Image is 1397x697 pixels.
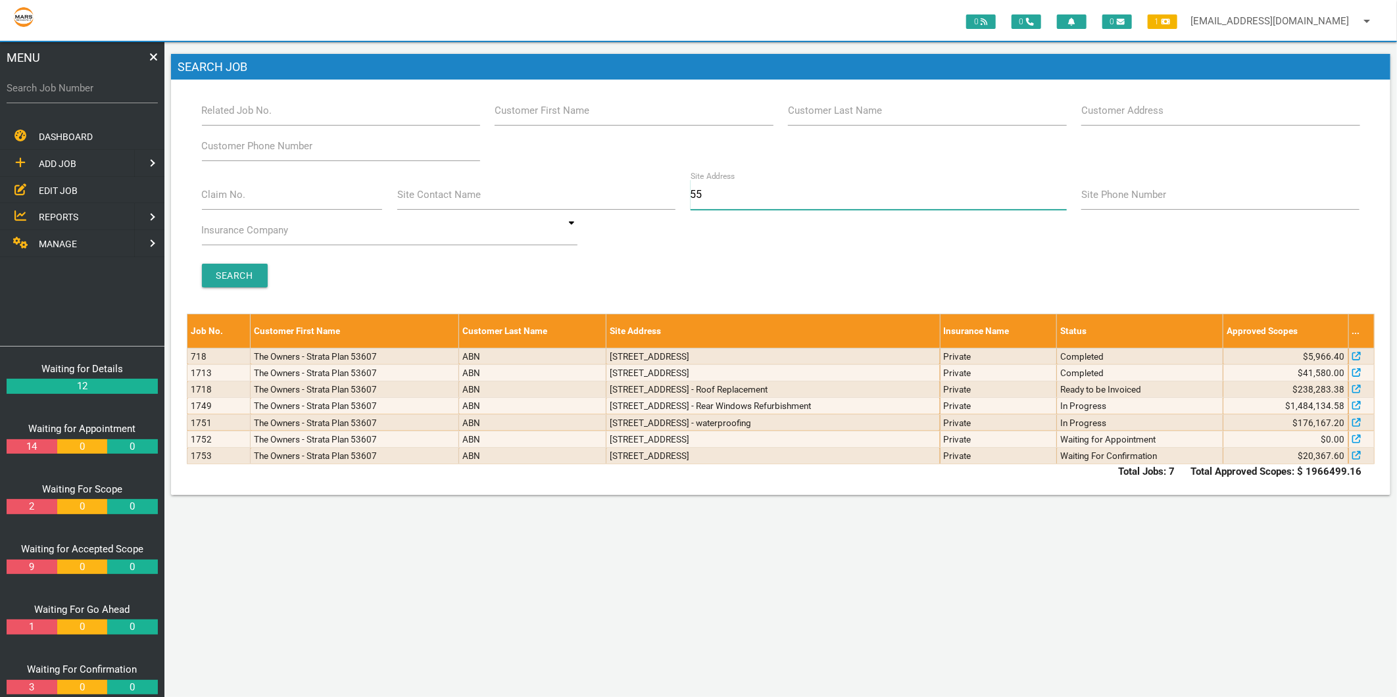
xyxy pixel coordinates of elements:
td: ABN [459,381,606,398]
td: In Progress [1057,398,1223,414]
img: s3file [13,7,34,28]
span: MENU [7,49,40,66]
td: Private [940,381,1057,398]
td: Private [940,448,1057,464]
td: ABN [459,398,606,414]
span: $1,484,134.58 [1286,399,1345,412]
th: Job No. [187,314,251,348]
td: 1752 [187,431,251,447]
a: Waiting For Scope [42,483,122,495]
td: The Owners - Strata Plan 53607 [251,398,459,414]
a: 0 [57,439,107,454]
th: Customer Last Name [459,314,606,348]
td: 1751 [187,414,251,431]
a: 2 [7,499,57,514]
h1: Search Job [171,54,1390,80]
label: Site Contact Name [397,187,481,203]
span: ADD JOB [39,158,76,169]
td: Private [940,414,1057,431]
td: [STREET_ADDRESS] [606,448,940,464]
td: ABN [459,431,606,447]
span: $20,367.60 [1298,449,1345,462]
span: 0 [966,14,996,29]
a: Waiting For Confirmation [28,663,137,675]
th: Status [1057,314,1223,348]
td: The Owners - Strata Plan 53607 [251,348,459,364]
td: 1718 [187,381,251,398]
label: Customer Last Name [788,103,882,118]
a: 0 [57,680,107,695]
td: Private [940,364,1057,381]
span: DASHBOARD [39,132,93,142]
td: [STREET_ADDRESS] [606,431,940,447]
span: $5,966.40 [1304,350,1345,363]
a: 0 [57,499,107,514]
a: 0 [107,560,157,575]
td: The Owners - Strata Plan 53607 [251,414,459,431]
td: ABN [459,414,606,431]
b: Total Approved Scopes: $ 1966499.16 [1190,466,1361,477]
a: Waiting for Accepted Scope [21,543,143,555]
td: [STREET_ADDRESS] - Rear Windows Refurbishment [606,398,940,414]
td: [STREET_ADDRESS] [606,348,940,364]
b: Total Jobs: 7 [1118,466,1175,477]
th: Insurance Name [940,314,1057,348]
input: Search [202,264,268,287]
th: ... [1348,314,1374,348]
span: $176,167.20 [1293,416,1345,429]
span: MANAGE [39,239,77,249]
span: $0.00 [1321,433,1345,446]
td: Completed [1057,348,1223,364]
td: 1753 [187,448,251,464]
a: 0 [57,619,107,635]
span: 0 [1012,14,1041,29]
td: 1713 [187,364,251,381]
a: 0 [107,439,157,454]
label: Customer Phone Number [202,139,313,154]
span: $41,580.00 [1298,366,1345,379]
th: Site Address [606,314,940,348]
td: ABN [459,348,606,364]
a: 0 [107,499,157,514]
td: The Owners - Strata Plan 53607 [251,364,459,381]
a: Waiting for Appointment [29,423,136,435]
td: 1749 [187,398,251,414]
a: 0 [107,680,157,695]
td: Completed [1057,364,1223,381]
span: 0 [1102,14,1132,29]
td: ABN [459,448,606,464]
td: The Owners - Strata Plan 53607 [251,431,459,447]
td: In Progress [1057,414,1223,431]
label: Site Phone Number [1081,187,1166,203]
a: 0 [107,619,157,635]
label: Related Job No. [202,103,272,118]
span: 1 [1148,14,1177,29]
th: Approved Scopes [1223,314,1349,348]
td: [STREET_ADDRESS] - waterproofing [606,414,940,431]
td: The Owners - Strata Plan 53607 [251,448,459,464]
a: 14 [7,439,57,454]
td: Private [940,398,1057,414]
td: 718 [187,348,251,364]
a: Waiting for Details [41,363,123,375]
td: Waiting for Appointment [1057,431,1223,447]
a: 1 [7,619,57,635]
a: 0 [57,560,107,575]
td: Ready to be Invoiced [1057,381,1223,398]
a: 3 [7,680,57,695]
label: Site Address [691,170,735,182]
a: Waiting For Go Ahead [35,604,130,615]
span: EDIT JOB [39,185,78,195]
label: Customer Address [1081,103,1164,118]
td: The Owners - Strata Plan 53607 [251,381,459,398]
label: Claim No. [202,187,246,203]
a: 12 [7,379,158,394]
a: 9 [7,560,57,575]
span: $238,283.38 [1293,383,1345,396]
td: Private [940,348,1057,364]
td: [STREET_ADDRESS] [606,364,940,381]
th: Customer First Name [251,314,459,348]
td: [STREET_ADDRESS] - Roof Replacement [606,381,940,398]
span: REPORTS [39,212,78,222]
td: Private [940,431,1057,447]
